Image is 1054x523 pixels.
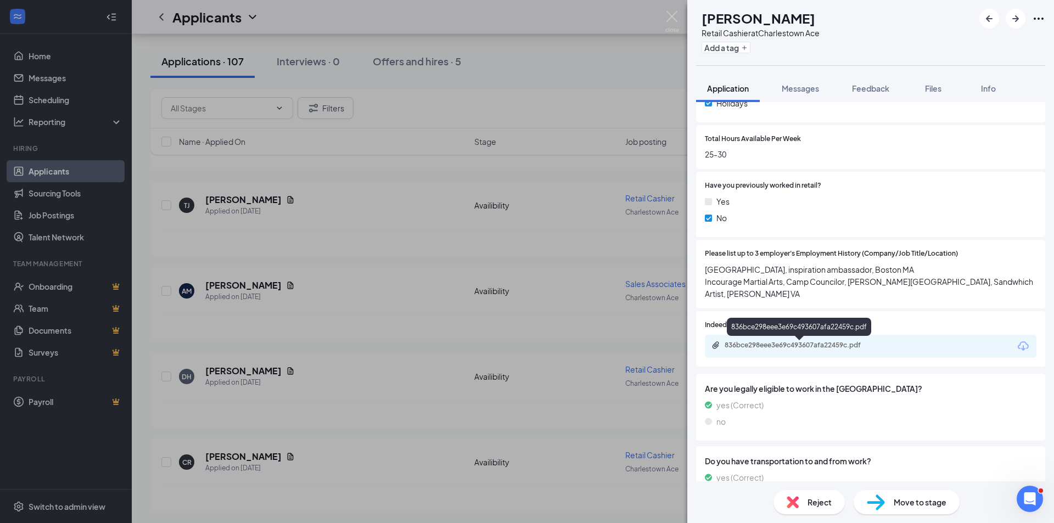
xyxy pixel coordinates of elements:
[716,399,764,411] span: yes (Correct)
[1032,12,1045,25] svg: Ellipses
[741,44,748,51] svg: Plus
[711,341,889,351] a: Paperclip836bce298eee3e69c493607afa22459c.pdf
[707,83,749,93] span: Application
[716,415,726,428] span: no
[705,455,1036,467] span: Do you have transportation to and from work?
[716,195,730,207] span: Yes
[925,83,941,93] span: Files
[705,249,958,259] span: Please list up to 3 employer's Employment History (Company/Job Title/Location)
[979,9,999,29] button: ArrowLeftNew
[702,42,750,53] button: PlusAdd a tag
[894,496,946,508] span: Move to stage
[1017,340,1030,353] svg: Download
[705,320,753,330] span: Indeed Resume
[725,341,878,350] div: 836bce298eee3e69c493607afa22459c.pdf
[1006,9,1025,29] button: ArrowRight
[705,148,1036,160] span: 25-30
[702,27,820,38] div: Retail Cashier at Charlestown Ace
[852,83,889,93] span: Feedback
[1017,486,1043,512] iframe: Intercom live chat
[716,471,764,483] span: yes (Correct)
[702,9,815,27] h1: [PERSON_NAME]
[782,83,819,93] span: Messages
[981,83,996,93] span: Info
[716,212,727,224] span: No
[705,383,1036,395] span: Are you legally eligible to work in the [GEOGRAPHIC_DATA]?
[705,181,821,191] span: Have you previously worked in retail?
[727,318,871,336] div: 836bce298eee3e69c493607afa22459c.pdf
[705,134,801,144] span: Total Hours Available Per Week
[1009,12,1022,25] svg: ArrowRight
[716,97,748,109] span: Holidays
[983,12,996,25] svg: ArrowLeftNew
[705,263,1036,300] span: [GEOGRAPHIC_DATA], inspiration ambassador, Boston MA Incourage Martial Arts, Camp Councilor, [PER...
[711,341,720,350] svg: Paperclip
[808,496,832,508] span: Reject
